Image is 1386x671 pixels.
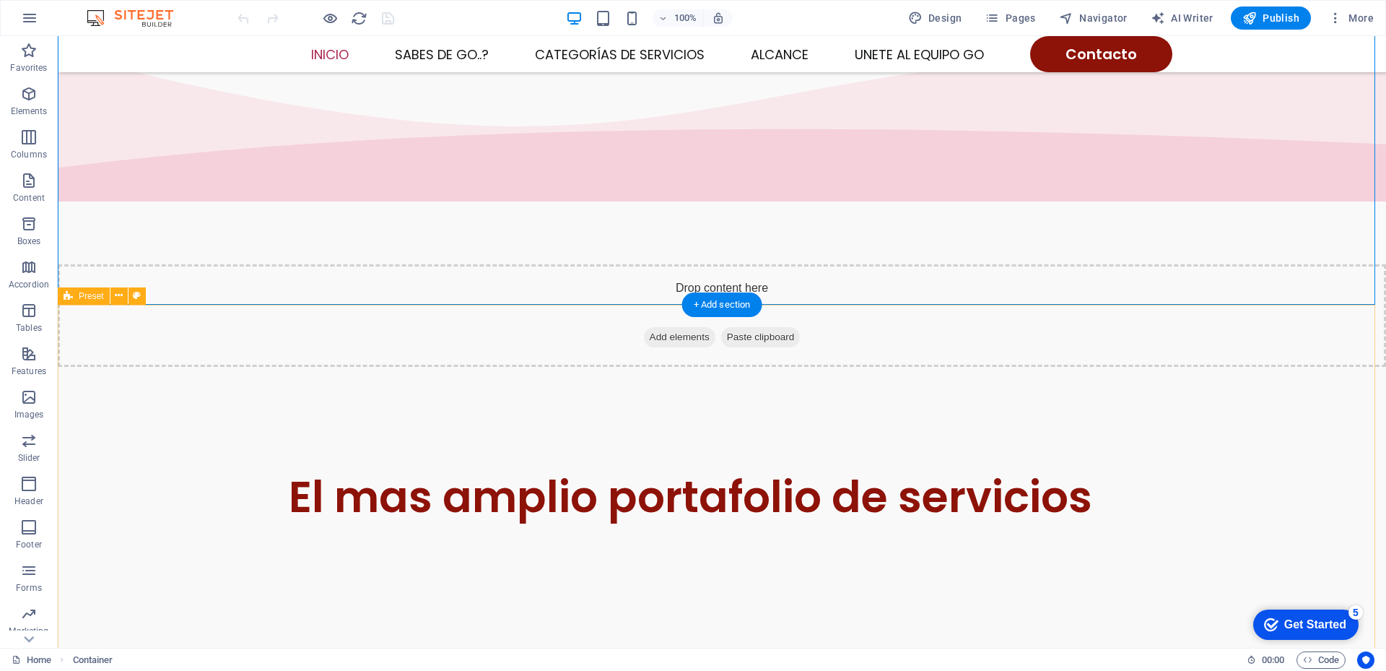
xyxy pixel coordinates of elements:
span: Code [1303,651,1339,669]
button: Navigator [1053,7,1133,30]
div: 5 [107,3,121,17]
div: Design (Ctrl+Alt+Y) [902,7,968,30]
span: Preset [79,292,104,300]
span: 00 00 [1262,651,1284,669]
button: Publish [1231,7,1311,30]
p: Favorites [10,62,47,74]
button: reload [350,9,367,27]
button: Design [902,7,968,30]
p: Slider [18,452,40,464]
h6: 100% [674,9,697,27]
span: Paste clipboard [663,291,743,311]
span: Navigator [1059,11,1128,25]
p: Header [14,495,43,507]
img: Editor Logo [83,9,191,27]
div: Get Started 5 items remaining, 0% complete [12,7,117,38]
i: Reload page [351,10,367,27]
span: : [1272,654,1274,665]
div: Get Started [43,16,105,29]
p: Footer [16,539,42,550]
button: AI Writer [1145,7,1219,30]
nav: breadcrumb [73,651,113,669]
button: Pages [979,7,1041,30]
div: + Add section [682,293,762,317]
span: Design [908,11,962,25]
p: Columns [11,149,47,160]
p: Features [12,365,46,377]
button: More [1322,7,1380,30]
span: More [1328,11,1374,25]
button: 100% [653,9,704,27]
button: Code [1296,651,1346,669]
p: Elements [11,105,48,117]
i: On resize automatically adjust zoom level to fit chosen device. [712,12,725,25]
p: Forms [16,582,42,594]
p: Boxes [17,235,41,247]
a: Click to cancel selection. Double-click to open Pages [12,651,51,669]
p: Marketing [9,625,48,637]
button: Click here to leave preview mode and continue editing [321,9,339,27]
span: AI Writer [1151,11,1213,25]
button: Usercentrics [1357,651,1374,669]
span: Add elements [586,291,658,311]
p: Tables [16,322,42,334]
h6: Session time [1247,651,1285,669]
span: Click to select. Double-click to edit [73,651,113,669]
span: Pages [985,11,1035,25]
p: Content [13,192,45,204]
p: Accordion [9,279,49,290]
span: Publish [1242,11,1299,25]
p: Images [14,409,44,420]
